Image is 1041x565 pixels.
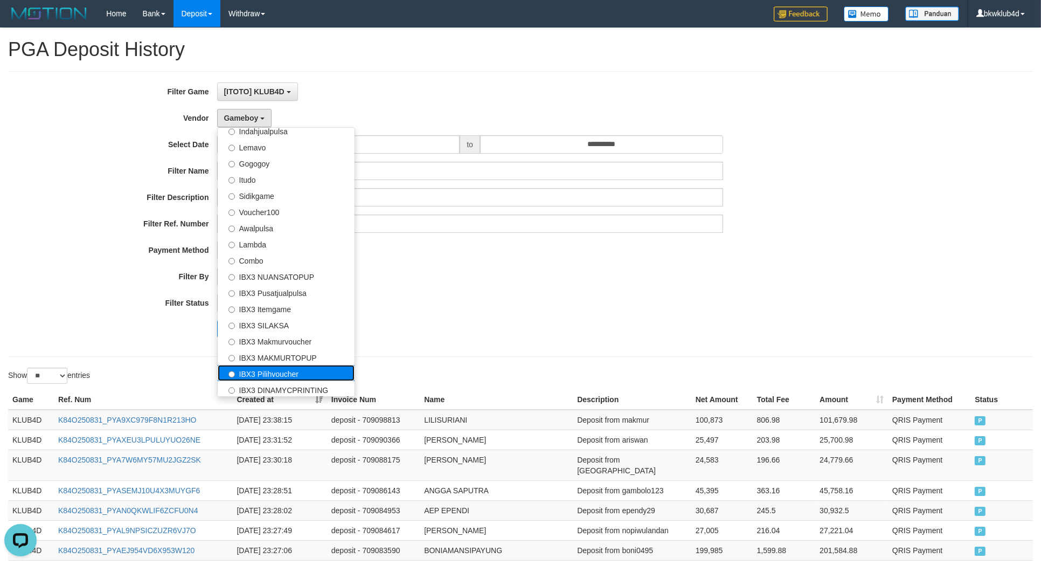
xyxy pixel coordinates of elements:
[573,410,691,430] td: Deposit from makmur
[228,387,235,394] input: IBX3 DINAMYCPRINTING
[228,371,235,378] input: IBX3 Pilihvoucher
[228,355,235,362] input: IBX3 MAKMURTOPUP
[228,290,235,297] input: IBX3 Pusatjualpulsa
[573,500,691,520] td: Deposit from ependy29
[975,436,986,445] span: PAID
[233,390,327,410] th: Created at: activate to sort column ascending
[888,410,970,430] td: QRIS Payment
[975,487,986,496] span: PAID
[228,306,235,313] input: IBX3 Itemgame
[228,225,235,232] input: Awalpulsa
[815,480,888,500] td: 45,758.16
[218,316,355,333] label: IBX3 SILAKSA
[218,349,355,365] label: IBX3 MAKMURTOPUP
[233,520,327,540] td: [DATE] 23:27:49
[844,6,889,22] img: Button%20Memo.svg
[753,500,816,520] td: 245.5
[420,410,573,430] td: LILISURIANI
[975,527,986,536] span: PAID
[218,219,355,236] label: Awalpulsa
[460,135,480,154] span: to
[218,187,355,203] label: Sidikgame
[691,430,753,450] td: 25,497
[58,486,200,495] a: K84O250831_PYASEMJ10U4X3MUYGF6
[233,480,327,500] td: [DATE] 23:28:51
[228,128,235,135] input: Indahjualpulsa
[753,450,816,480] td: 196.66
[815,500,888,520] td: 30,932.5
[8,368,90,384] label: Show entries
[8,5,90,22] img: MOTION_logo.png
[573,450,691,480] td: Deposit from [GEOGRAPHIC_DATA]
[8,450,54,480] td: KLUB4D
[327,410,420,430] td: deposit - 709098813
[888,450,970,480] td: QRIS Payment
[905,6,959,21] img: panduan.png
[218,171,355,187] label: Itudo
[815,390,888,410] th: Amount: activate to sort column ascending
[217,82,298,101] button: [ITOTO] KLUB4D
[218,155,355,171] label: Gogogoy
[753,480,816,500] td: 363.16
[327,430,420,450] td: deposit - 709090366
[753,410,816,430] td: 806.98
[753,520,816,540] td: 216.04
[327,480,420,500] td: deposit - 709086143
[58,546,195,555] a: K84O250831_PYAEJ954VD6X953W120
[228,339,235,346] input: IBX3 Makmurvoucher
[58,526,196,535] a: K84O250831_PYAL9NPSICZUZR6VJ7O
[420,480,573,500] td: ANGGA SAPUTRA
[27,368,67,384] select: Showentries
[888,480,970,500] td: QRIS Payment
[218,365,355,381] label: IBX3 Pilihvoucher
[233,410,327,430] td: [DATE] 23:38:15
[8,39,1033,60] h1: PGA Deposit History
[888,520,970,540] td: QRIS Payment
[691,390,753,410] th: Net Amount
[753,540,816,560] td: 1,599.88
[691,480,753,500] td: 45,395
[815,450,888,480] td: 24,779.66
[327,520,420,540] td: deposit - 709084617
[58,456,201,464] a: K84O250831_PYA7W6MY57MU2JGZ2SK
[233,500,327,520] td: [DATE] 23:28:02
[753,430,816,450] td: 203.98
[58,436,200,444] a: K84O250831_PYAXEU3LPULUYUO26NE
[888,430,970,450] td: QRIS Payment
[218,252,355,268] label: Combo
[224,114,259,122] span: Gameboy
[888,500,970,520] td: QRIS Payment
[218,122,355,139] label: Indahjualpulsa
[420,430,573,450] td: [PERSON_NAME]
[420,450,573,480] td: [PERSON_NAME]
[691,410,753,430] td: 100,873
[8,390,54,410] th: Game
[888,390,970,410] th: Payment Method
[420,390,573,410] th: Name
[54,390,233,410] th: Ref. Num
[218,381,355,397] label: IBX3 DINAMYCPRINTING
[228,193,235,200] input: Sidikgame
[327,540,420,560] td: deposit - 709083590
[753,390,816,410] th: Total Fee
[228,258,235,265] input: Combo
[58,506,198,515] a: K84O250831_PYAN0QKWLIF6ZCFU0N4
[573,480,691,500] td: Deposit from gambolo123
[691,450,753,480] td: 24,583
[815,410,888,430] td: 101,679.98
[228,177,235,184] input: Itudo
[233,450,327,480] td: [DATE] 23:30:18
[573,540,691,560] td: Deposit from boni0495
[573,390,691,410] th: Description
[218,333,355,349] label: IBX3 Makmurvoucher
[228,209,235,216] input: Voucher100
[224,87,284,96] span: [ITOTO] KLUB4D
[228,242,235,249] input: Lambda
[228,144,235,151] input: Lemavo
[420,520,573,540] td: [PERSON_NAME]
[888,540,970,560] td: QRIS Payment
[327,390,420,410] th: Invoice Num
[233,430,327,450] td: [DATE] 23:31:52
[218,300,355,316] label: IBX3 Itemgame
[774,6,828,22] img: Feedback.jpg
